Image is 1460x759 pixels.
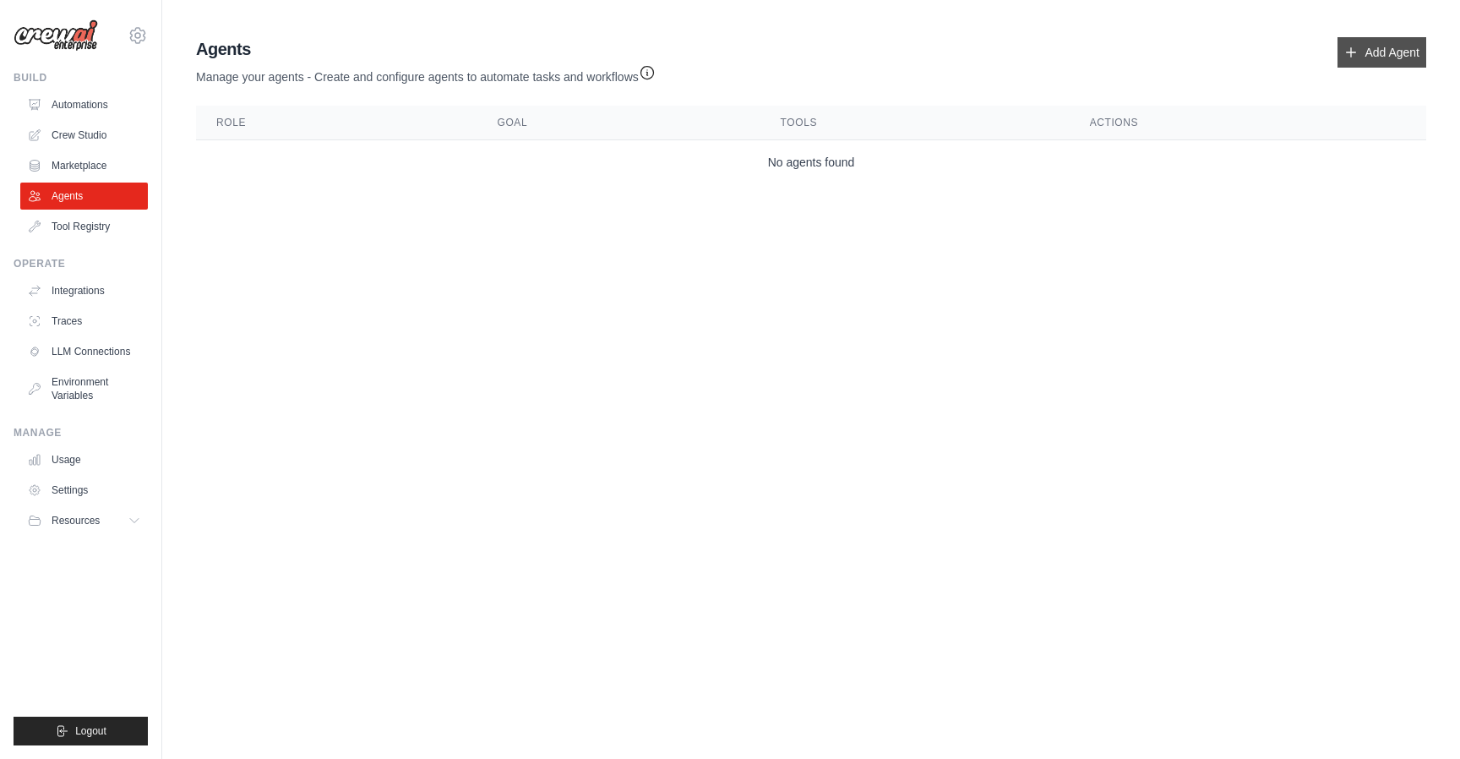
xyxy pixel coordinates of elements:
div: Build [14,71,148,85]
button: Resources [20,507,148,534]
h2: Agents [196,37,656,61]
a: Traces [20,308,148,335]
div: Operate [14,257,148,270]
a: Settings [20,477,148,504]
th: Role [196,106,477,140]
a: Environment Variables [20,369,148,409]
th: Tools [760,106,1070,140]
a: Automations [20,91,148,118]
a: Usage [20,446,148,473]
a: Add Agent [1337,37,1426,68]
a: Crew Studio [20,122,148,149]
div: Manage [14,426,148,440]
a: Integrations [20,277,148,304]
span: Logout [75,724,106,738]
a: Tool Registry [20,213,148,240]
p: Manage your agents - Create and configure agents to automate tasks and workflows [196,61,656,85]
a: Marketplace [20,152,148,179]
a: LLM Connections [20,338,148,365]
img: Logo [14,19,98,52]
a: Agents [20,183,148,210]
th: Actions [1070,106,1426,140]
td: No agents found [196,140,1426,185]
span: Resources [52,514,100,527]
button: Logout [14,717,148,745]
th: Goal [477,106,760,140]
